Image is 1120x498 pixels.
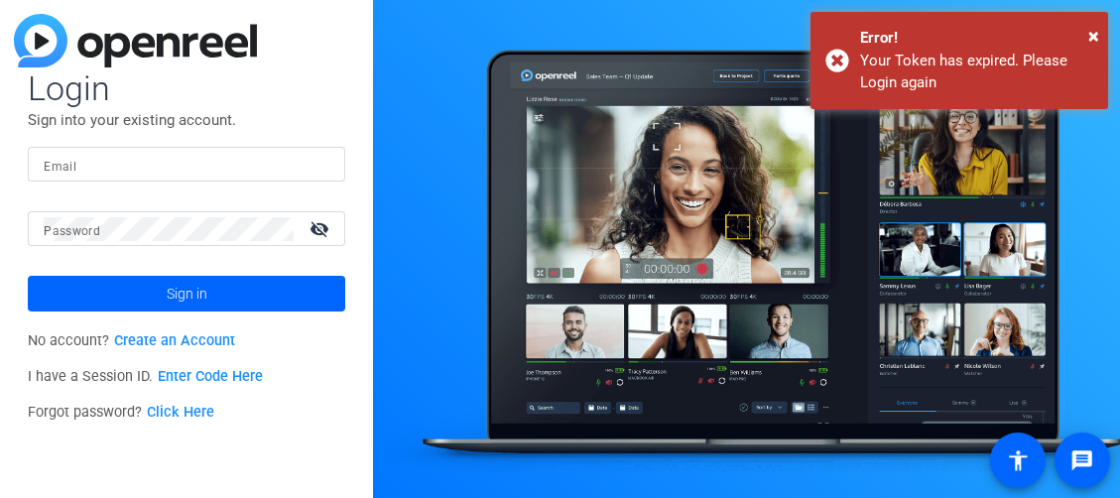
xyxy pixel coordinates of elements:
[114,332,235,349] a: Create an Account
[28,368,263,385] span: I have a Session ID.
[1088,24,1099,48] span: ×
[44,224,100,238] mat-label: Password
[28,276,345,311] button: Sign in
[860,50,1093,94] div: Your Token has expired. Please Login again
[147,404,214,421] a: Click Here
[44,153,329,177] input: Enter Email Address
[14,14,257,67] img: blue-gradient.svg
[1006,448,1030,472] mat-icon: accessibility
[860,27,1093,50] div: Error!
[28,404,214,421] span: Forgot password?
[1070,448,1094,472] mat-icon: message
[28,67,345,109] span: Login
[298,214,345,243] mat-icon: visibility_off
[1088,21,1099,51] button: Close
[44,160,76,174] mat-label: Email
[28,332,235,349] span: No account?
[158,368,263,385] a: Enter Code Here
[167,269,207,318] span: Sign in
[28,109,345,131] p: Sign into your existing account.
